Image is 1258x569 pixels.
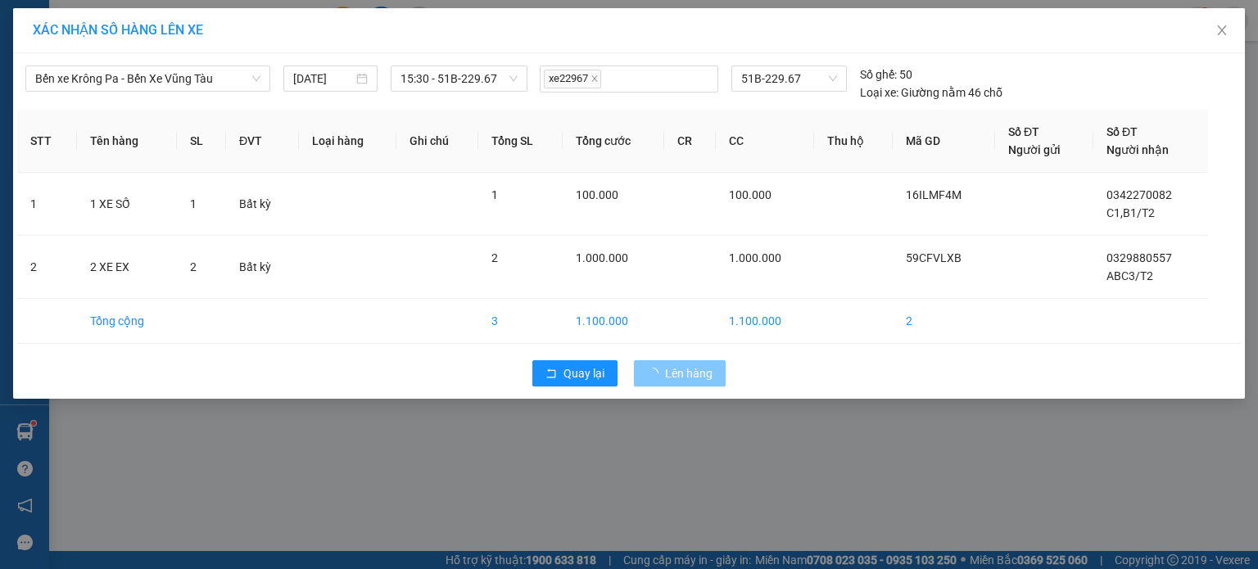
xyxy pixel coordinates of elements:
[563,299,664,344] td: 1.100.000
[860,84,898,102] span: Loại xe:
[563,364,604,382] span: Quay lại
[729,188,772,201] span: 100.000
[860,84,1002,102] div: Giường nằm 46 chỗ
[147,89,216,109] span: Krông Pa
[177,110,226,173] th: SL
[1106,188,1172,201] span: 0342270082
[906,188,962,201] span: 16ILMF4M
[545,368,557,381] span: rollback
[716,299,814,344] td: 1.100.000
[33,22,203,38] span: XÁC NHẬN SỐ HÀNG LÊN XE
[77,236,178,299] td: 2 XE EX
[1106,206,1155,219] span: C1,B1/T2
[860,65,912,84] div: 50
[729,251,781,264] span: 1.000.000
[665,364,713,382] span: Lên hàng
[17,236,77,299] td: 2
[299,110,396,173] th: Loại hàng
[1199,8,1245,54] button: Close
[17,173,77,236] td: 1
[893,299,995,344] td: 2
[478,110,563,173] th: Tổng SL
[77,173,178,236] td: 1 XE SỐ
[7,51,89,76] h2: U4L3SANK
[591,75,599,83] span: close
[906,251,962,264] span: 59CFVLXB
[77,110,178,173] th: Tên hàng
[860,65,897,84] span: Số ghế:
[1106,125,1138,138] span: Số ĐT
[147,113,247,142] span: 1 THÙNG
[1106,251,1172,264] span: 0329880557
[1215,24,1229,37] span: close
[563,110,664,173] th: Tổng cước
[716,110,814,173] th: CC
[491,251,498,264] span: 2
[226,236,299,299] td: Bất kỳ
[226,110,299,173] th: ĐVT
[893,110,995,173] th: Mã GD
[42,11,110,36] b: Cô Hai
[647,368,665,379] span: loading
[293,70,353,88] input: 11/08/2025
[77,299,178,344] td: Tổng cộng
[741,66,836,91] span: 51B-229.67
[532,360,618,386] button: rollbackQuay lại
[396,110,478,173] th: Ghi chú
[576,251,628,264] span: 1.000.000
[35,66,260,91] span: Bến xe Krông Pa - Bến Xe Vũng Tàu
[400,66,518,91] span: 15:30 - 51B-229.67
[634,360,726,386] button: Lên hàng
[576,188,618,201] span: 100.000
[1106,269,1153,282] span: ABC3/T2
[190,197,197,210] span: 1
[491,188,498,201] span: 1
[147,62,178,82] span: Gửi:
[664,110,716,173] th: CR
[17,110,77,173] th: STT
[814,110,893,173] th: Thu hộ
[544,70,601,88] span: xe22967
[478,299,563,344] td: 3
[226,173,299,236] td: Bất kỳ
[190,260,197,273] span: 2
[147,44,206,56] span: [DATE] 14:07
[1008,143,1061,156] span: Người gửi
[1106,143,1169,156] span: Người nhận
[1008,125,1039,138] span: Số ĐT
